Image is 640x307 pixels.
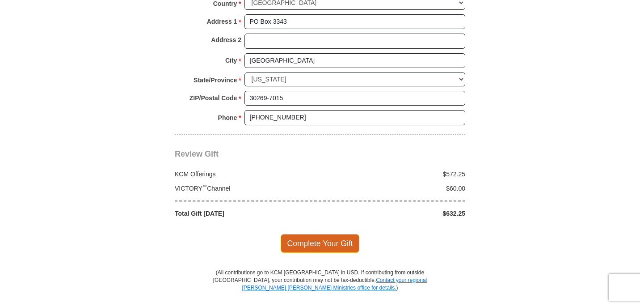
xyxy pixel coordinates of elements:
[320,170,470,179] div: $572.25
[170,170,320,179] div: KCM Offerings
[281,234,360,253] span: Complete Your Gift
[189,92,237,104] strong: ZIP/Postal Code
[320,209,470,218] div: $632.25
[211,34,241,46] strong: Address 2
[170,184,320,193] div: VICTORY Channel
[170,209,320,218] div: Total Gift [DATE]
[207,15,237,28] strong: Address 1
[225,54,237,67] strong: City
[202,183,207,189] sup: ™
[175,149,219,158] span: Review Gift
[218,111,237,124] strong: Phone
[320,184,470,193] div: $60.00
[194,74,237,86] strong: State/Province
